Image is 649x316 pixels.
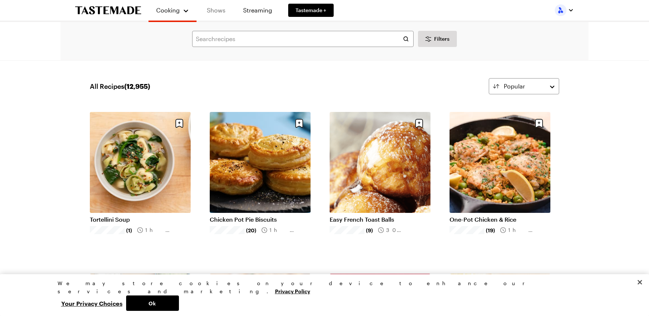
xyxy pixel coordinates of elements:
[412,116,426,130] button: Save recipe
[90,216,191,223] a: Tortellini Soup
[126,295,179,311] button: Ok
[489,78,559,94] button: Popular
[632,274,648,290] button: Close
[434,35,450,43] span: Filters
[156,7,180,14] span: Cooking
[90,81,150,91] span: All Recipes
[292,116,306,130] button: Save recipe
[124,82,150,90] span: ( 12,955 )
[330,216,430,223] a: Easy French Toast Balls
[58,279,586,295] div: We may store cookies on your device to enhance our services and marketing.
[288,4,334,17] a: Tastemade +
[275,287,310,294] a: More information about your privacy, opens in a new tab
[296,7,326,14] span: Tastemade +
[450,216,550,223] a: One-Pot Chicken & Rice
[210,216,311,223] a: Chicken Pot Pie Biscuits
[532,116,546,130] button: Save recipe
[504,82,525,91] span: Popular
[156,3,189,18] button: Cooking
[58,279,586,311] div: Privacy
[58,295,126,311] button: Your Privacy Choices
[555,4,574,16] button: Profile picture
[418,31,457,47] button: Desktop filters
[555,4,566,16] img: Profile picture
[172,116,186,130] button: Save recipe
[75,6,141,15] a: To Tastemade Home Page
